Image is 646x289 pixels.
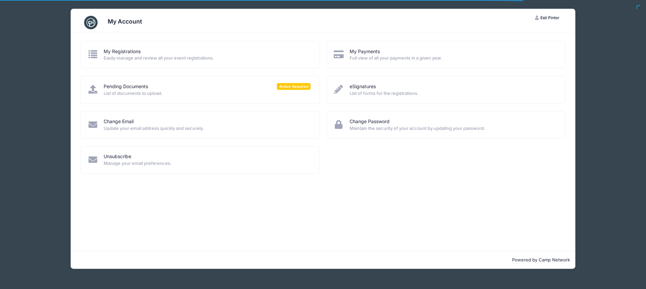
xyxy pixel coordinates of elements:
[529,12,566,24] button: Esti Pinter
[76,257,570,263] p: Powered by Camp Network
[108,18,142,25] h3: My Account
[104,48,141,55] a: My Registrations
[104,55,311,62] span: Easily manage and review all your event registrations.
[104,83,148,90] a: Pending Documents
[104,153,131,160] a: Unsubscribe
[350,118,390,125] a: Change Password
[350,125,557,132] span: Maintain the security of your account by updating your password.
[104,160,311,167] span: Manage your email preferences.
[350,55,557,62] span: Full view of all your payments in a given year.
[540,15,560,20] span: Esti Pinter
[350,83,376,90] a: eSignatures
[277,83,311,89] span: Action Required
[350,90,557,97] span: List of forms for the registrations.
[104,118,134,125] a: Change Email
[104,125,311,132] span: Update your email address quickly and securely.
[84,16,98,29] img: CampNetwork
[350,48,380,55] a: My Payments
[104,90,311,97] span: List of documents to upload.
